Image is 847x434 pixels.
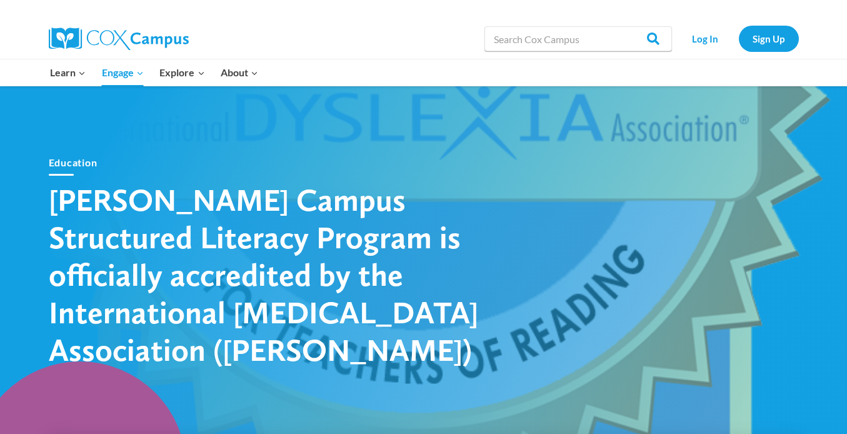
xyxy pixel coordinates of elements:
nav: Primary Navigation [43,59,266,86]
a: Log In [678,26,733,51]
h1: [PERSON_NAME] Campus Structured Literacy Program is officially accredited by the International [M... [49,181,486,368]
input: Search Cox Campus [484,26,672,51]
span: Engage [102,64,144,81]
span: Learn [50,64,86,81]
span: About [221,64,258,81]
a: Sign Up [739,26,799,51]
nav: Secondary Navigation [678,26,799,51]
a: Education [49,156,98,168]
span: Explore [159,64,204,81]
img: Cox Campus [49,28,189,50]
